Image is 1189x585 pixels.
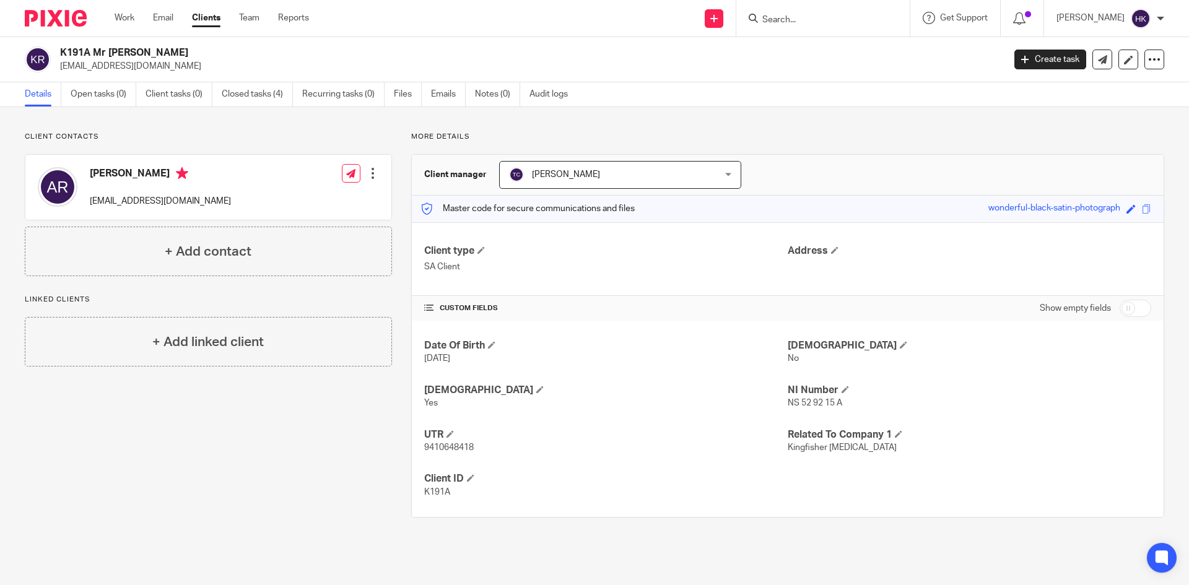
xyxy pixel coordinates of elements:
[788,339,1151,352] h4: [DEMOGRAPHIC_DATA]
[146,82,212,106] a: Client tasks (0)
[509,167,524,182] img: svg%3E
[25,295,392,305] p: Linked clients
[239,12,259,24] a: Team
[424,354,450,363] span: [DATE]
[421,202,635,215] p: Master code for secure communications and files
[424,399,438,407] span: Yes
[424,339,788,352] h4: Date Of Birth
[115,12,134,24] a: Work
[222,82,293,106] a: Closed tasks (4)
[71,82,136,106] a: Open tasks (0)
[176,167,188,180] i: Primary
[431,82,466,106] a: Emails
[394,82,422,106] a: Files
[424,428,788,441] h4: UTR
[424,384,788,397] h4: [DEMOGRAPHIC_DATA]
[165,242,251,261] h4: + Add contact
[424,168,487,181] h3: Client manager
[788,384,1151,397] h4: NI Number
[60,60,996,72] p: [EMAIL_ADDRESS][DOMAIN_NAME]
[192,12,220,24] a: Clients
[424,488,450,496] span: K191A
[1056,12,1125,24] p: [PERSON_NAME]
[1131,9,1151,28] img: svg%3E
[25,132,392,142] p: Client contacts
[988,202,1120,216] div: wonderful-black-satin-photograph
[788,399,842,407] span: NS 52 92 15 A
[153,12,173,24] a: Email
[424,245,788,258] h4: Client type
[25,82,61,106] a: Details
[529,82,577,106] a: Audit logs
[424,303,788,313] h4: CUSTOM FIELDS
[788,354,799,363] span: No
[788,428,1151,441] h4: Related To Company 1
[1014,50,1086,69] a: Create task
[278,12,309,24] a: Reports
[424,261,788,273] p: SA Client
[25,46,51,72] img: svg%3E
[761,15,873,26] input: Search
[475,82,520,106] a: Notes (0)
[38,167,77,207] img: svg%3E
[532,170,600,179] span: [PERSON_NAME]
[302,82,385,106] a: Recurring tasks (0)
[424,443,474,452] span: 9410648418
[90,167,231,183] h4: [PERSON_NAME]
[152,332,264,352] h4: + Add linked client
[25,10,87,27] img: Pixie
[424,472,788,485] h4: Client ID
[411,132,1164,142] p: More details
[788,245,1151,258] h4: Address
[90,195,231,207] p: [EMAIL_ADDRESS][DOMAIN_NAME]
[60,46,809,59] h2: K191A Mr [PERSON_NAME]
[788,443,897,452] span: Kingfisher [MEDICAL_DATA]
[940,14,988,22] span: Get Support
[1040,302,1111,314] label: Show empty fields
